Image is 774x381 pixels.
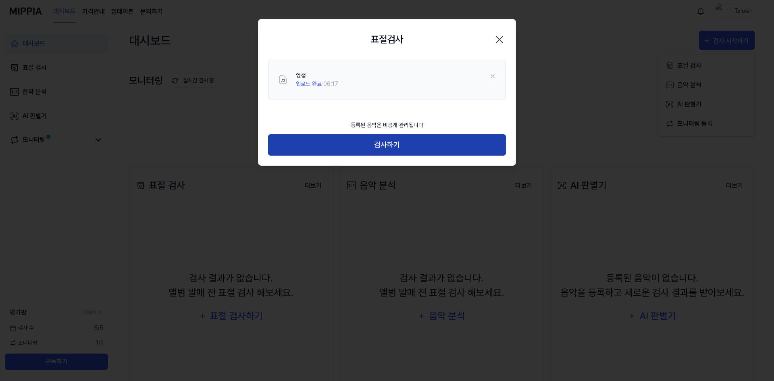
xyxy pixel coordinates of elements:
div: 등록된 음악은 비공개 관리됩니다 [346,116,428,134]
button: 검사하기 [268,134,506,156]
h2: 표절검사 [370,32,404,47]
img: File Select [278,75,288,85]
div: 영생 [296,71,338,80]
span: 업로드 완료 [296,81,322,87]
div: · 06:17 [296,80,338,88]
